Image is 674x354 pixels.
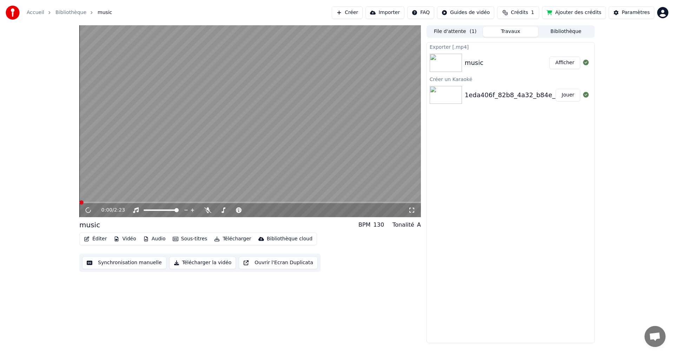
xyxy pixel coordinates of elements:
[437,6,494,19] button: Guides de vidéo
[542,6,606,19] button: Ajouter des crédits
[622,9,650,16] div: Paramètres
[140,234,168,244] button: Audio
[427,75,594,83] div: Créer un Karaoké
[81,234,110,244] button: Éditer
[111,234,139,244] button: Vidéo
[55,9,86,16] a: Bibliothèque
[101,207,112,214] span: 0:00
[465,90,629,100] div: 1eda406f_82b8_4a32_b84e_559707679954 [music]
[556,89,580,101] button: Jouer
[170,234,210,244] button: Sous-titres
[374,221,384,229] div: 130
[511,9,528,16] span: Crédits
[98,9,112,16] span: music
[239,256,318,269] button: Ouvrir l'Ecran Duplicata
[358,221,370,229] div: BPM
[27,9,112,16] nav: breadcrumb
[470,28,477,35] span: ( 1 )
[101,207,118,214] div: /
[267,235,312,242] div: Bibliothèque cloud
[427,42,594,51] div: Exporter [.mp4]
[417,221,421,229] div: A
[79,220,100,230] div: music
[497,6,539,19] button: Crédits1
[332,6,363,19] button: Créer
[465,58,483,68] div: music
[6,6,20,20] img: youka
[609,6,654,19] button: Paramètres
[27,9,44,16] a: Accueil
[365,6,404,19] button: Importer
[82,256,166,269] button: Synchronisation manuelle
[538,27,594,37] button: Bibliothèque
[407,6,434,19] button: FAQ
[483,27,538,37] button: Travaux
[645,326,666,347] a: Ouvrir le chat
[428,27,483,37] button: File d'attente
[114,207,125,214] span: 2:23
[549,56,580,69] button: Afficher
[169,256,236,269] button: Télécharger la vidéo
[392,221,414,229] div: Tonalité
[531,9,534,16] span: 1
[211,234,254,244] button: Télécharger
